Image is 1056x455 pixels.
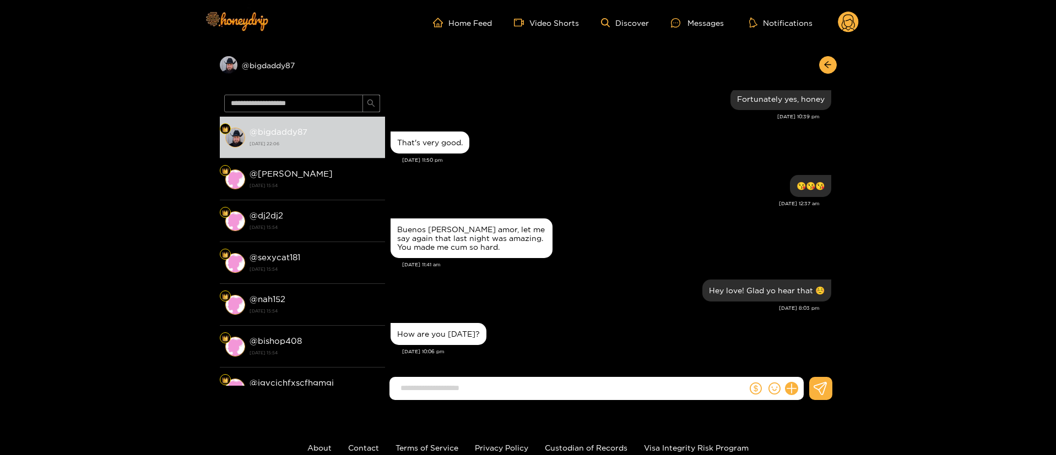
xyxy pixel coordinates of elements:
[250,180,380,190] strong: [DATE] 15:54
[702,279,831,301] div: Sep. 26, 8:03 pm
[514,18,579,28] a: Video Shorts
[250,348,380,358] strong: [DATE] 15:54
[391,323,486,345] div: Sep. 26, 10:06 pm
[222,335,229,342] img: Fan Level
[225,253,245,273] img: conversation
[402,261,831,268] div: [DATE] 11:41 am
[250,378,334,387] strong: @ jgvcjchfxscfhgmgj
[250,222,380,232] strong: [DATE] 15:54
[475,443,528,452] a: Privacy Policy
[250,139,380,149] strong: [DATE] 22:06
[250,127,307,136] strong: @ bigdaddy87
[397,225,546,251] div: Buenos [PERSON_NAME] amor, let me say again that last night was amazing. You made me cum so hard.
[397,138,463,147] div: That's very good.
[225,169,245,189] img: conversation
[225,337,245,357] img: conversation
[644,443,749,452] a: Visa Integrity Risk Program
[746,17,816,28] button: Notifications
[391,200,820,207] div: [DATE] 12:37 am
[225,128,245,147] img: conversation
[222,126,229,133] img: Fan Level
[768,382,781,394] span: smile
[225,295,245,315] img: conversation
[250,169,333,178] strong: @ [PERSON_NAME]
[391,131,469,154] div: Sep. 25, 11:50 pm
[391,113,820,120] div: [DATE] 10:39 pm
[220,56,385,74] div: @bigdaddy87
[748,380,764,397] button: dollar
[750,382,762,394] span: dollar
[396,443,458,452] a: Terms of Service
[367,99,375,108] span: search
[250,294,285,304] strong: @ nah152
[222,210,229,216] img: Fan Level
[402,348,831,355] div: [DATE] 10:06 pm
[402,156,831,164] div: [DATE] 11:50 pm
[709,286,825,295] div: Hey love! Glad yo hear that ☺️
[307,443,332,452] a: About
[433,18,448,28] span: home
[250,336,302,346] strong: @ bishop408
[391,218,553,258] div: Sep. 26, 11:41 am
[671,17,724,29] div: Messages
[250,264,380,274] strong: [DATE] 15:54
[250,253,300,262] strong: @ sexycat181
[222,168,229,174] img: Fan Level
[819,56,837,74] button: arrow-left
[737,95,825,103] div: Fortunately yes, honey
[250,306,380,316] strong: [DATE] 15:54
[824,61,832,70] span: arrow-left
[222,251,229,258] img: Fan Level
[222,377,229,383] img: Fan Level
[391,304,820,312] div: [DATE] 8:03 pm
[730,88,831,110] div: Sep. 25, 10:39 pm
[225,379,245,398] img: conversation
[433,18,492,28] a: Home Feed
[790,175,831,197] div: Sep. 26, 12:37 am
[397,330,480,338] div: How are you [DATE]?
[225,211,245,231] img: conversation
[797,182,825,190] div: 😘😘😘
[545,443,627,452] a: Custodian of Records
[222,293,229,300] img: Fan Level
[362,95,380,112] button: search
[514,18,529,28] span: video-camera
[348,443,379,452] a: Contact
[250,211,283,220] strong: @ dj2dj2
[601,18,649,28] a: Discover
